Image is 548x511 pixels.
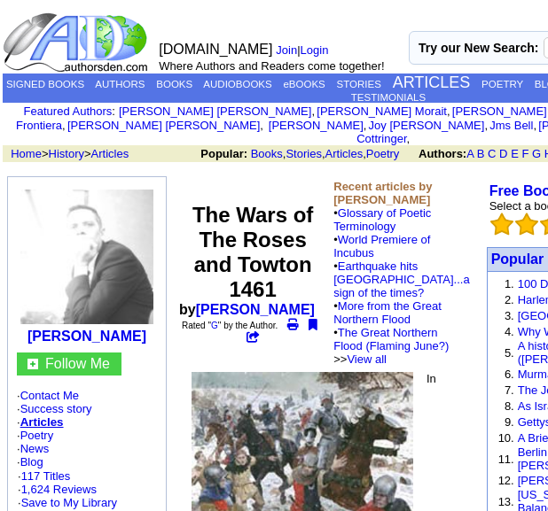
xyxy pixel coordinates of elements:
[419,147,466,160] b: Authors:
[505,399,514,413] font: 8.
[251,147,283,160] a: Books
[21,496,117,509] a: Save to My Library
[156,79,192,89] a: BOOKS
[333,180,432,206] b: Recent articles by [PERSON_NAME]
[419,41,538,55] label: Try our New Search:
[159,42,272,57] font: [DOMAIN_NAME]
[325,147,364,160] a: Articles
[265,119,364,132] a: [PERSON_NAME]
[498,453,514,466] font: 11.
[3,12,152,74] img: logo_ad.gif
[6,79,84,89] a: SIGNED BOOKS
[11,147,42,160] a: Home
[20,415,64,429] a: Articles
[505,309,514,322] font: 3.
[505,325,514,338] font: 4.
[179,302,326,317] b: by
[337,79,381,89] a: STORIES
[67,119,260,132] a: [PERSON_NAME] [PERSON_NAME]
[351,92,426,103] a: TESTIMONIALS
[21,469,71,483] a: 117 Titles
[369,119,485,132] a: Joy [PERSON_NAME]
[301,43,329,57] a: Login
[182,321,278,330] font: Rated " " by the Author.
[315,107,317,117] font: i
[317,105,447,118] a: [PERSON_NAME] Morait
[263,121,265,131] font: i
[333,326,449,352] a: The Great Northern Flood (Flaming June?)
[333,299,442,326] a: More from the Great Northern Flood
[333,206,431,233] a: Glossary of Poetic Terminology
[498,474,514,487] font: 12.
[477,147,485,160] a: B
[505,346,514,360] font: 5.
[333,233,469,366] font: •
[333,326,449,366] font: • >>
[347,352,387,366] a: View all
[333,206,469,366] font: •
[20,429,54,442] a: Poetry
[91,147,129,160] a: Articles
[24,105,115,118] font: :
[196,302,315,317] a: [PERSON_NAME]
[159,59,384,73] font: Where Authors and Readers come together!
[45,356,110,371] a: Follow Me
[532,147,541,160] a: G
[499,147,507,160] a: D
[498,431,514,445] font: 10.
[211,321,218,330] a: G
[119,105,311,118] a: [PERSON_NAME] [PERSON_NAME]
[20,455,43,468] a: Blog
[286,147,321,160] a: Stories
[20,402,92,415] a: Success story
[4,147,129,160] font: > >
[203,79,271,89] a: AUDIOBOOKS
[490,213,513,236] img: bigemptystars.png
[489,119,533,132] a: Jms Bell
[66,121,67,131] font: i
[333,259,469,299] a: Earthquake hits [GEOGRAPHIC_DATA]...a sign of the times?
[488,121,489,131] font: i
[95,79,145,89] a: AUTHORS
[505,368,514,381] font: 6.
[498,495,514,508] font: 13.
[21,483,97,496] a: 1,624 Reviews
[536,121,538,131] font: i
[27,359,38,369] img: gc.jpg
[521,147,528,160] a: F
[466,147,474,160] a: A
[393,74,471,91] a: ARTICLES
[276,43,334,57] font: |
[505,415,514,429] font: 9.
[276,43,297,57] a: Join
[366,121,368,131] font: i
[505,277,514,290] font: 1.
[488,147,496,160] a: C
[505,293,514,306] font: 2.
[24,105,113,118] a: Featured Authors
[410,135,411,144] font: i
[192,203,313,301] font: The Wars of The Roses and Towton 1461
[366,147,400,160] a: Poetry
[200,147,247,160] b: Popular:
[27,329,146,344] a: [PERSON_NAME]
[450,107,452,117] font: i
[481,79,523,89] a: POETRY
[333,259,469,366] font: •
[511,147,519,160] a: E
[20,442,50,455] a: News
[333,233,430,259] a: World Premiere of Incubus
[505,383,514,397] font: 7.
[283,79,325,89] a: eBOOKS
[20,190,153,324] img: 25181.jpg
[20,389,79,402] a: Contact Me
[333,299,449,366] font: •
[49,147,84,160] a: History
[515,213,538,236] img: bigemptystars.png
